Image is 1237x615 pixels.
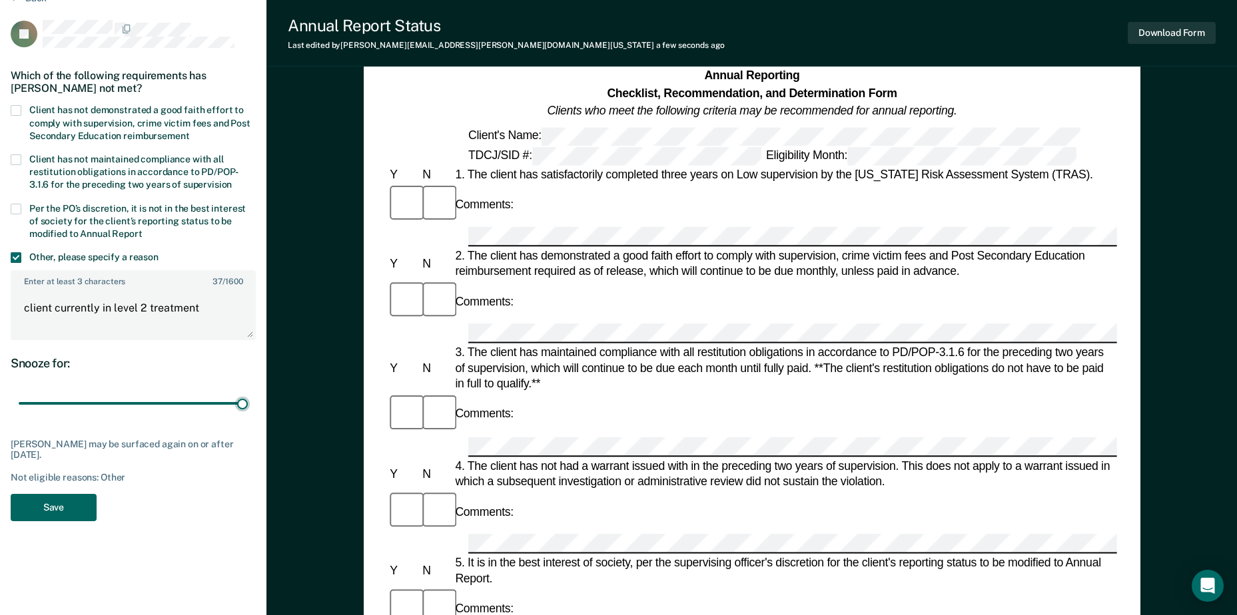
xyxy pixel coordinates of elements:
[29,203,246,239] span: Per the PO’s discretion, it is not in the best interest of society for the client’s reporting sta...
[212,277,242,286] span: / 1600
[11,494,97,521] button: Save
[656,41,725,50] span: a few seconds ago
[1192,570,1224,602] div: Open Intercom Messenger
[452,407,516,423] div: Comments:
[452,504,516,520] div: Comments:
[420,166,452,182] div: N
[11,59,256,105] div: Which of the following requirements has [PERSON_NAME] not met?
[420,563,452,579] div: N
[387,166,420,182] div: Y
[607,87,897,100] strong: Checklist, Recommendation, and Determination Form
[452,458,1116,489] div: 4. The client has not had a warrant issued with in the preceding two years of supervision. This d...
[452,166,1116,182] div: 1. The client has satisfactorily completed three years on Low supervision by the [US_STATE] Risk ...
[12,272,254,286] label: Enter at least 3 characters
[763,146,1078,164] div: Eligibility Month:
[12,290,254,339] textarea: client currently in level 2 treatment
[288,41,725,50] div: Last edited by [PERSON_NAME][EMAIL_ADDRESS][PERSON_NAME][DOMAIN_NAME][US_STATE]
[387,256,420,272] div: Y
[452,555,1116,586] div: 5. It is in the best interest of society, per the supervising officer's discretion for the client...
[11,472,256,483] div: Not eligible reasons: Other
[387,361,420,377] div: Y
[420,466,452,482] div: N
[452,345,1116,392] div: 3. The client has maintained compliance with all restitution obligations in accordance to PD/POP-...
[420,361,452,377] div: N
[29,154,238,190] span: Client has not maintained compliance with all restitution obligations in accordance to PD/POP-3.1...
[704,69,799,82] strong: Annual Reporting
[29,252,159,262] span: Other, please specify a reason
[466,146,763,164] div: TDCJ/SID #:
[11,356,256,371] div: Snooze for:
[29,104,250,140] span: Client has not demonstrated a good faith effort to comply with supervision, crime victim fees and...
[547,104,957,117] em: Clients who meet the following criteria may be recommended for annual reporting.
[288,16,725,35] div: Annual Report Status
[420,256,452,272] div: N
[387,563,420,579] div: Y
[11,439,256,461] div: [PERSON_NAME] may be surfaced again on or after [DATE].
[452,196,516,212] div: Comments:
[387,466,420,482] div: Y
[212,277,222,286] span: 37
[466,127,1083,145] div: Client's Name:
[452,248,1116,279] div: 2. The client has demonstrated a good faith effort to comply with supervision, crime victim fees ...
[452,294,516,309] div: Comments:
[1128,22,1216,44] button: Download Form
